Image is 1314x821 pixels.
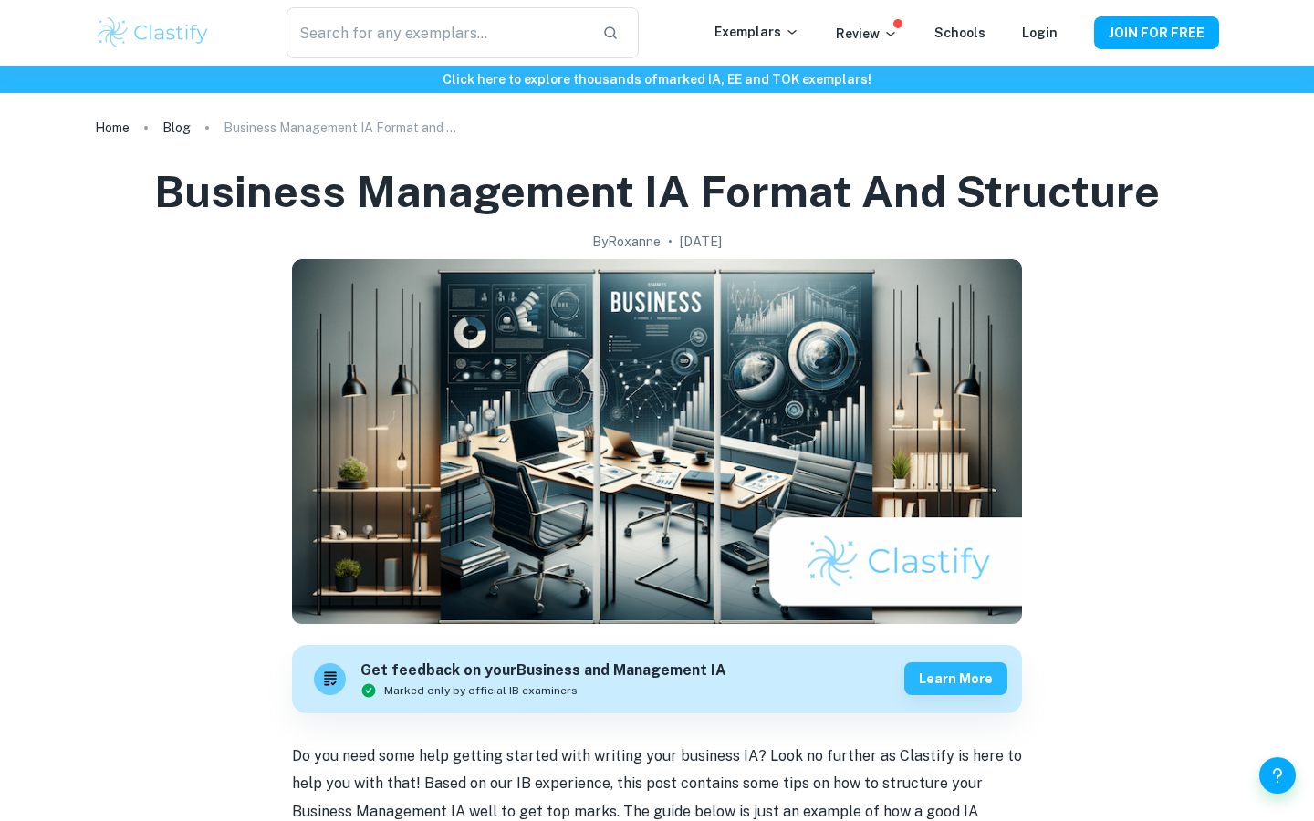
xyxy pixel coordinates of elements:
button: Learn more [904,662,1007,695]
h2: By Roxanne [592,232,661,252]
img: Business Management IA Format and Structure cover image [292,259,1022,624]
input: Search for any exemplars... [287,7,588,58]
p: • [668,232,673,252]
button: JOIN FOR FREE [1094,16,1219,49]
h1: Business Management IA Format and Structure [154,162,1160,221]
a: Home [95,115,130,140]
button: Help and Feedback [1259,757,1296,794]
p: Review [836,24,898,44]
a: Blog [162,115,191,140]
a: Schools [934,26,985,40]
a: Login [1022,26,1058,40]
h6: Click here to explore thousands of marked IA, EE and TOK exemplars ! [4,69,1310,89]
h2: [DATE] [680,232,722,252]
p: Business Management IA Format and Structure [224,118,461,138]
span: Marked only by official IB examiners [384,682,578,699]
a: Get feedback on yourBusiness and Management IAMarked only by official IB examinersLearn more [292,645,1022,713]
img: Clastify logo [95,15,211,51]
p: Exemplars [714,22,799,42]
h6: Get feedback on your Business and Management IA [360,660,726,682]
